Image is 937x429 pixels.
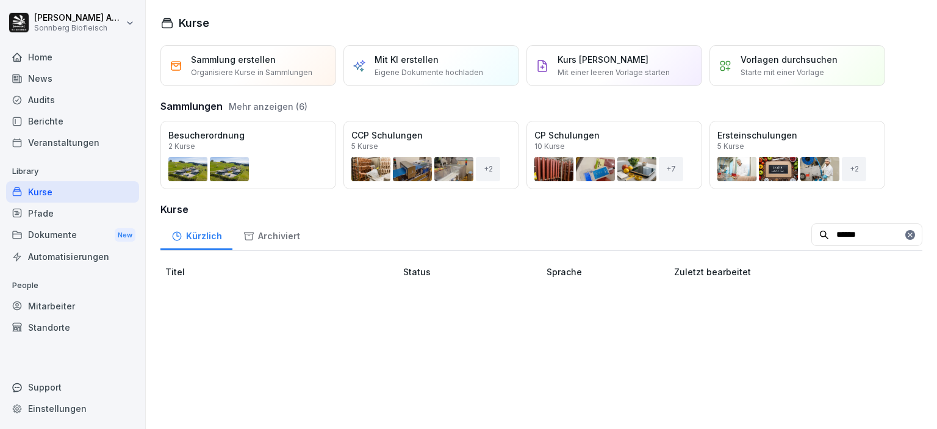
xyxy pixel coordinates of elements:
p: 5 Kurse [351,143,378,150]
p: Sammlung erstellen [191,53,276,66]
div: Dokumente [6,224,139,247]
p: Mit einer leeren Vorlage starten [558,67,670,78]
p: Sonnberg Biofleisch [34,24,123,32]
a: Audits [6,89,139,110]
p: [PERSON_NAME] Anibas [34,13,123,23]
p: Ersteinschulungen [717,129,877,142]
a: Berichte [6,110,139,132]
h1: Kurse [179,15,209,31]
div: New [115,228,135,242]
p: Starte mit einer Vorlage [741,67,824,78]
a: CCP Schulungen5 Kurse+2 [343,121,519,189]
p: Mit KI erstellen [375,53,439,66]
a: Automatisierungen [6,246,139,267]
p: Zuletzt bearbeitet [674,265,859,278]
p: Titel [165,265,398,278]
h3: Sammlungen [160,99,223,114]
a: Veranstaltungen [6,132,139,153]
p: People [6,276,139,295]
p: Sprache [547,265,669,278]
p: 2 Kurse [168,143,195,150]
p: Kurs [PERSON_NAME] [558,53,648,66]
a: Ersteinschulungen5 Kurse+2 [709,121,885,189]
a: Einstellungen [6,398,139,419]
a: CP Schulungen10 Kurse+7 [526,121,702,189]
button: Mehr anzeigen (6) [229,100,307,113]
p: Library [6,162,139,181]
p: Eigene Dokumente hochladen [375,67,483,78]
p: CP Schulungen [534,129,694,142]
div: + 7 [659,157,683,181]
a: News [6,68,139,89]
a: DokumenteNew [6,224,139,247]
a: Pfade [6,203,139,224]
h3: Kurse [160,202,922,217]
p: Vorlagen durchsuchen [741,53,838,66]
div: Support [6,377,139,398]
p: CCP Schulungen [351,129,511,142]
p: 10 Kurse [534,143,565,150]
a: Home [6,46,139,68]
p: Besucherordnung [168,129,328,142]
a: Mitarbeiter [6,295,139,317]
a: Standorte [6,317,139,338]
p: 5 Kurse [717,143,744,150]
a: Kürzlich [160,219,232,250]
a: Kurse [6,181,139,203]
p: Status [403,265,542,278]
div: + 2 [842,157,866,181]
p: Organisiere Kurse in Sammlungen [191,67,312,78]
a: Archiviert [232,219,311,250]
a: Besucherordnung2 Kurse [160,121,336,189]
div: + 2 [476,157,500,181]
